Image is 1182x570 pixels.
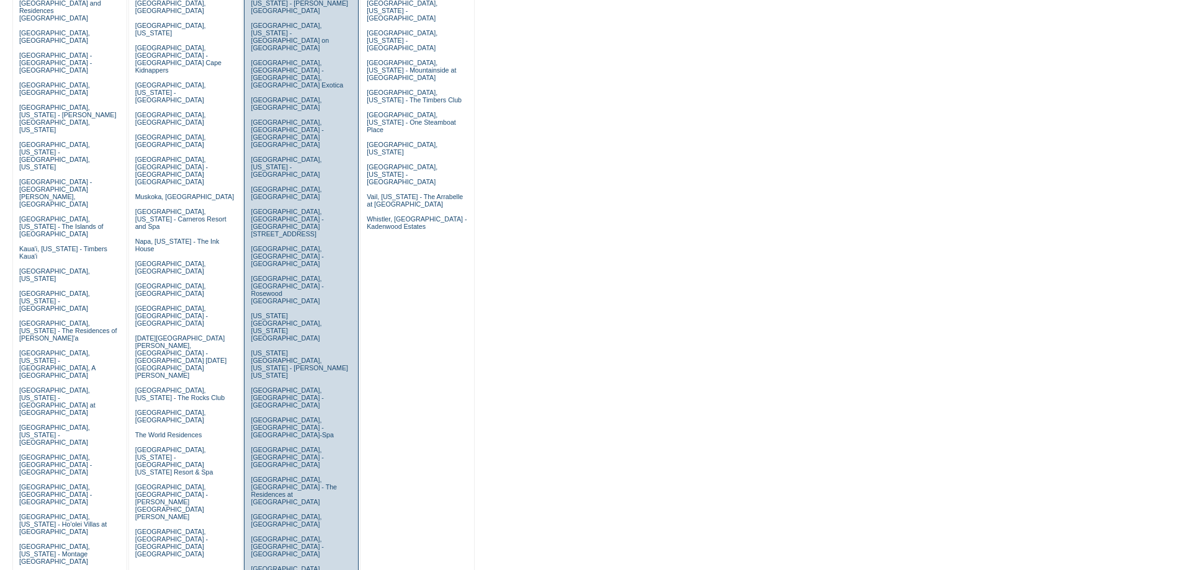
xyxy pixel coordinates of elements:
a: [GEOGRAPHIC_DATA], [GEOGRAPHIC_DATA] - [GEOGRAPHIC_DATA] [GEOGRAPHIC_DATA] [135,156,208,185]
a: [US_STATE][GEOGRAPHIC_DATA], [US_STATE][GEOGRAPHIC_DATA] [251,312,321,342]
a: [GEOGRAPHIC_DATA], [GEOGRAPHIC_DATA] [251,513,321,528]
a: [GEOGRAPHIC_DATA], [US_STATE] - Carneros Resort and Spa [135,208,226,230]
a: [GEOGRAPHIC_DATA] - [GEOGRAPHIC_DATA] - [GEOGRAPHIC_DATA] [19,51,92,74]
a: [GEOGRAPHIC_DATA], [US_STATE] - Montage [GEOGRAPHIC_DATA] [19,543,90,565]
a: [GEOGRAPHIC_DATA], [US_STATE] - [GEOGRAPHIC_DATA] [19,290,90,312]
a: [GEOGRAPHIC_DATA], [US_STATE] - [PERSON_NAME][GEOGRAPHIC_DATA], [US_STATE] [19,104,117,133]
a: [GEOGRAPHIC_DATA], [US_STATE] - The Islands of [GEOGRAPHIC_DATA] [19,215,104,238]
a: [GEOGRAPHIC_DATA], [GEOGRAPHIC_DATA] [135,260,206,275]
a: [GEOGRAPHIC_DATA], [GEOGRAPHIC_DATA] [19,29,90,44]
a: [GEOGRAPHIC_DATA], [US_STATE] - The Timbers Club [367,89,462,104]
a: [GEOGRAPHIC_DATA], [US_STATE] [19,267,90,282]
a: [GEOGRAPHIC_DATA], [GEOGRAPHIC_DATA] - [GEOGRAPHIC_DATA] Cape Kidnappers [135,44,222,74]
a: [DATE][GEOGRAPHIC_DATA][PERSON_NAME], [GEOGRAPHIC_DATA] - [GEOGRAPHIC_DATA] [DATE][GEOGRAPHIC_DAT... [135,334,226,379]
a: Whistler, [GEOGRAPHIC_DATA] - Kadenwood Estates [367,215,467,230]
a: [GEOGRAPHIC_DATA], [GEOGRAPHIC_DATA] [135,282,206,297]
a: Napa, [US_STATE] - The Ink House [135,238,220,252]
a: [GEOGRAPHIC_DATA], [US_STATE] [367,141,437,156]
a: [GEOGRAPHIC_DATA], [US_STATE] - [GEOGRAPHIC_DATA] [251,156,321,178]
a: [GEOGRAPHIC_DATA], [GEOGRAPHIC_DATA] [135,409,206,424]
a: [GEOGRAPHIC_DATA], [GEOGRAPHIC_DATA] - [GEOGRAPHIC_DATA] [GEOGRAPHIC_DATA] [251,118,323,148]
a: [GEOGRAPHIC_DATA], [GEOGRAPHIC_DATA] - [GEOGRAPHIC_DATA] [19,483,92,505]
a: Muskoka, [GEOGRAPHIC_DATA] [135,193,234,200]
a: [GEOGRAPHIC_DATA], [GEOGRAPHIC_DATA] - [GEOGRAPHIC_DATA] [251,386,323,409]
a: [GEOGRAPHIC_DATA], [GEOGRAPHIC_DATA] - [GEOGRAPHIC_DATA][STREET_ADDRESS] [251,208,323,238]
a: [GEOGRAPHIC_DATA], [GEOGRAPHIC_DATA] - [GEOGRAPHIC_DATA] [135,305,208,327]
a: [GEOGRAPHIC_DATA], [GEOGRAPHIC_DATA] [251,96,321,111]
a: [GEOGRAPHIC_DATA], [US_STATE] [135,22,206,37]
a: [GEOGRAPHIC_DATA], [GEOGRAPHIC_DATA] - [GEOGRAPHIC_DATA] [19,453,92,476]
a: [GEOGRAPHIC_DATA], [US_STATE] - Mountainside at [GEOGRAPHIC_DATA] [367,59,456,81]
a: [GEOGRAPHIC_DATA], [US_STATE] - [GEOGRAPHIC_DATA] [135,81,206,104]
a: Vail, [US_STATE] - The Arrabelle at [GEOGRAPHIC_DATA] [367,193,463,208]
a: [GEOGRAPHIC_DATA], [US_STATE] - [GEOGRAPHIC_DATA], [US_STATE] [19,141,90,171]
a: Kaua'i, [US_STATE] - Timbers Kaua'i [19,245,107,260]
a: [GEOGRAPHIC_DATA], [US_STATE] - [GEOGRAPHIC_DATA] [US_STATE] Resort & Spa [135,446,213,476]
a: [GEOGRAPHIC_DATA], [GEOGRAPHIC_DATA] [135,133,206,148]
a: [GEOGRAPHIC_DATA], [GEOGRAPHIC_DATA] - Rosewood [GEOGRAPHIC_DATA] [251,275,323,305]
a: [GEOGRAPHIC_DATA], [GEOGRAPHIC_DATA] - [GEOGRAPHIC_DATA] [251,446,323,468]
a: [GEOGRAPHIC_DATA], [US_STATE] - [GEOGRAPHIC_DATA] [19,424,90,446]
a: [GEOGRAPHIC_DATA], [GEOGRAPHIC_DATA] - [GEOGRAPHIC_DATA] [GEOGRAPHIC_DATA] [135,528,208,558]
a: [GEOGRAPHIC_DATA], [GEOGRAPHIC_DATA] - [GEOGRAPHIC_DATA] [251,535,323,558]
a: [GEOGRAPHIC_DATA], [GEOGRAPHIC_DATA] - [GEOGRAPHIC_DATA]-Spa [251,416,333,439]
a: [GEOGRAPHIC_DATA], [US_STATE] - [GEOGRAPHIC_DATA], A [GEOGRAPHIC_DATA] [19,349,96,379]
a: [GEOGRAPHIC_DATA], [GEOGRAPHIC_DATA] [135,111,206,126]
a: [GEOGRAPHIC_DATA], [US_STATE] - The Residences of [PERSON_NAME]'a [19,319,117,342]
a: [GEOGRAPHIC_DATA], [US_STATE] - [GEOGRAPHIC_DATA] [367,163,437,185]
a: [GEOGRAPHIC_DATA], [US_STATE] - [GEOGRAPHIC_DATA] [367,29,437,51]
a: [GEOGRAPHIC_DATA], [GEOGRAPHIC_DATA] - [GEOGRAPHIC_DATA], [GEOGRAPHIC_DATA] Exotica [251,59,343,89]
a: [GEOGRAPHIC_DATA], [US_STATE] - The Rocks Club [135,386,225,401]
a: [GEOGRAPHIC_DATA], [GEOGRAPHIC_DATA] - The Residences at [GEOGRAPHIC_DATA] [251,476,337,505]
a: [GEOGRAPHIC_DATA], [GEOGRAPHIC_DATA] [19,81,90,96]
a: [GEOGRAPHIC_DATA], [GEOGRAPHIC_DATA] - [PERSON_NAME][GEOGRAPHIC_DATA][PERSON_NAME] [135,483,208,520]
a: [GEOGRAPHIC_DATA], [GEOGRAPHIC_DATA] - [GEOGRAPHIC_DATA] [251,245,323,267]
a: [GEOGRAPHIC_DATA], [US_STATE] - [GEOGRAPHIC_DATA] at [GEOGRAPHIC_DATA] [19,386,96,416]
a: [GEOGRAPHIC_DATA], [US_STATE] - Ho'olei Villas at [GEOGRAPHIC_DATA] [19,513,107,535]
a: [GEOGRAPHIC_DATA], [US_STATE] - One Steamboat Place [367,111,456,133]
a: [GEOGRAPHIC_DATA] - [GEOGRAPHIC_DATA][PERSON_NAME], [GEOGRAPHIC_DATA] [19,178,92,208]
a: [US_STATE][GEOGRAPHIC_DATA], [US_STATE] - [PERSON_NAME] [US_STATE] [251,349,348,379]
a: [GEOGRAPHIC_DATA], [GEOGRAPHIC_DATA] [251,185,321,200]
a: [GEOGRAPHIC_DATA], [US_STATE] - [GEOGRAPHIC_DATA] on [GEOGRAPHIC_DATA] [251,22,329,51]
a: The World Residences [135,431,202,439]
